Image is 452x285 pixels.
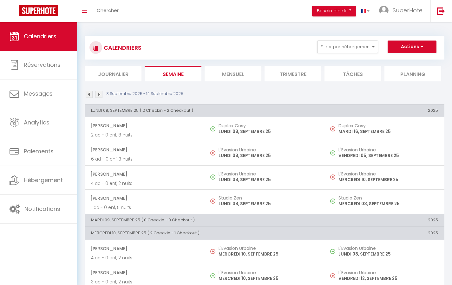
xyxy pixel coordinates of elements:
h5: Duplex Cosy [219,123,318,128]
li: Planning [384,66,441,81]
h5: L'Evasion Urbaine [338,246,438,251]
img: NO IMAGE [210,150,215,155]
span: [PERSON_NAME] [90,120,198,132]
img: logout [437,7,445,15]
span: Hébergement [24,176,63,184]
p: MARDI 16, SEPTEMBRE 25 [338,128,438,135]
span: [PERSON_NAME] [90,192,198,204]
img: NO IMAGE [330,126,335,131]
img: NO IMAGE [210,249,215,254]
p: VENDREDI 12, SEPTEMBRE 25 [338,275,438,282]
h5: L'Evasion Urbaine [219,171,318,176]
p: 8 Septembre 2025 - 14 Septembre 2025 [106,91,183,97]
p: 6 ad - 0 enf, 3 nuits [91,156,198,162]
p: MERCREDI 03, SEPTEMBRE 25 [338,200,438,207]
li: Journalier [85,66,141,81]
img: NO IMAGE [330,199,335,204]
p: 4 ad - 0 enf, 2 nuits [91,255,198,261]
h5: Studio Zen [219,195,318,200]
h5: L'Evasion Urbaine [219,246,318,251]
button: Ouvrir le widget de chat LiveChat [5,3,24,22]
button: Actions [388,41,436,53]
span: [PERSON_NAME] [90,243,198,255]
img: NO IMAGE [210,199,215,204]
p: VENDREDI 05, SEPTEMBRE 25 [338,152,438,159]
p: LUNDI 08, SEPTEMBRE 25 [219,128,318,135]
h5: Studio Zen [338,195,438,200]
p: LUNDI 08, SEPTEMBRE 25 [219,200,318,207]
li: Tâches [324,66,381,81]
span: SuperHote [393,6,423,14]
h5: L'Evasion Urbaine [219,270,318,275]
h5: L'Evasion Urbaine [338,270,438,275]
p: 4 ad - 0 enf, 2 nuits [91,180,198,187]
th: LUNDI 08, SEPTEMBRE 25 ( 2 Checkin - 2 Checkout ) [85,104,324,117]
p: LUNDI 08, SEPTEMBRE 25 [338,251,438,257]
button: Filtrer par hébergement [317,41,378,53]
h5: L'Evasion Urbaine [338,171,438,176]
span: Paiements [24,147,54,155]
p: LUNDI 08, SEPTEMBRE 25 [219,152,318,159]
img: ... [379,6,389,15]
span: [PERSON_NAME] [90,267,198,279]
img: NO IMAGE [330,150,335,155]
th: 2025 [324,104,444,117]
th: 2025 [324,214,444,226]
span: Réservations [24,61,61,69]
span: Calendriers [24,32,56,40]
p: 1 ad - 0 enf, 5 nuits [91,204,198,211]
li: Trimestre [265,66,321,81]
h5: Duplex Cosy [338,123,438,128]
img: NO IMAGE [330,273,335,278]
th: 2025 [324,227,444,240]
span: Chercher [97,7,119,14]
span: [PERSON_NAME] [90,144,198,156]
h5: L'Evasion Urbaine [219,147,318,152]
th: MARDI 09, SEPTEMBRE 25 ( 0 Checkin - 0 Checkout ) [85,214,324,226]
p: MERCREDI 10, SEPTEMBRE 25 [338,176,438,183]
h3: CALENDRIERS [102,41,141,55]
img: Super Booking [19,5,58,16]
button: Besoin d'aide ? [312,6,356,16]
span: Messages [24,90,53,98]
p: 2 ad - 0 enf, 8 nuits [91,132,198,138]
p: LUNDI 08, SEPTEMBRE 25 [219,176,318,183]
li: Mensuel [205,66,261,81]
span: Notifications [24,205,60,213]
h5: L'Evasion Urbaine [338,147,438,152]
img: NO IMAGE [330,174,335,180]
img: NO IMAGE [330,249,335,254]
th: MERCREDI 10, SEPTEMBRE 25 ( 2 Checkin - 1 Checkout ) [85,227,324,240]
p: MERCREDI 10, SEPTEMBRE 25 [219,275,318,282]
li: Semaine [145,66,201,81]
span: [PERSON_NAME] [90,168,198,180]
p: MERCREDI 10, SEPTEMBRE 25 [219,251,318,257]
span: Analytics [24,118,49,126]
